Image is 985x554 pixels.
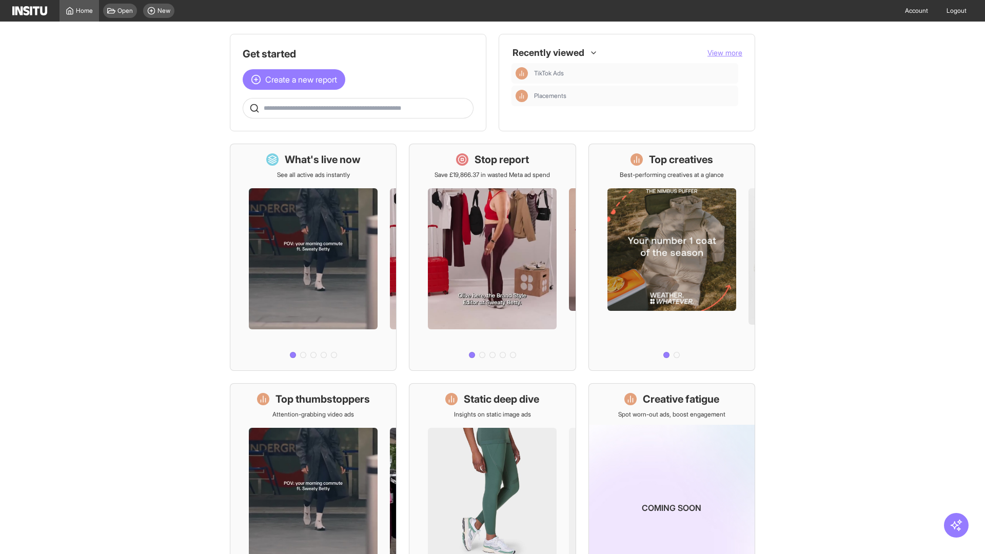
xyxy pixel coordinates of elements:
span: Placements [534,92,734,100]
a: Top creativesBest-performing creatives at a glance [588,144,755,371]
span: Create a new report [265,73,337,86]
h1: Stop report [475,152,529,167]
a: What's live nowSee all active ads instantly [230,144,397,371]
h1: Top creatives [649,152,713,167]
span: View more [707,48,742,57]
img: Logo [12,6,47,15]
span: Open [117,7,133,15]
span: TikTok Ads [534,69,564,77]
button: View more [707,48,742,58]
p: See all active ads instantly [277,171,350,179]
h1: Top thumbstoppers [275,392,370,406]
span: New [157,7,170,15]
h1: Get started [243,47,474,61]
p: Insights on static image ads [454,410,531,419]
p: Attention-grabbing video ads [272,410,354,419]
p: Best-performing creatives at a glance [620,171,724,179]
p: Save £19,866.37 in wasted Meta ad spend [435,171,550,179]
a: Stop reportSave £19,866.37 in wasted Meta ad spend [409,144,576,371]
button: Create a new report [243,69,345,90]
span: TikTok Ads [534,69,734,77]
span: Home [76,7,93,15]
span: Placements [534,92,566,100]
h1: Static deep dive [464,392,539,406]
div: Insights [516,90,528,102]
h1: What's live now [285,152,361,167]
div: Insights [516,67,528,80]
